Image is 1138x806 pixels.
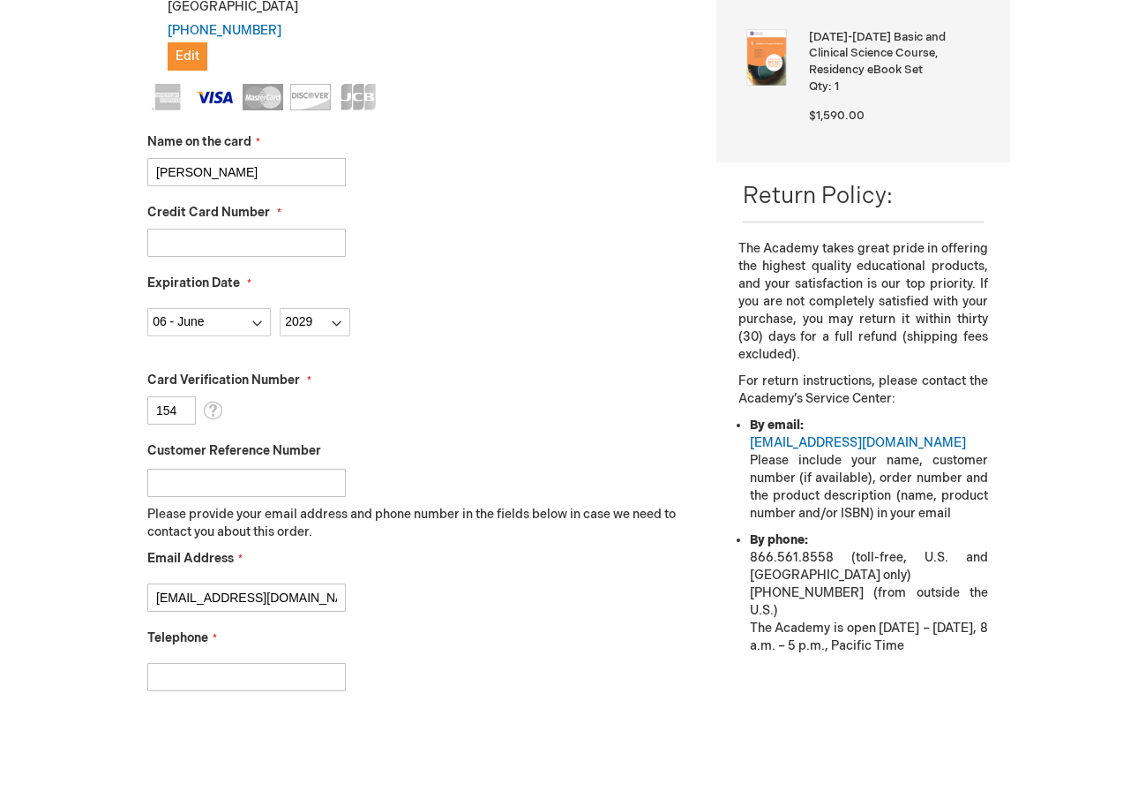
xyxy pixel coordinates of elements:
span: $1,590.00 [809,109,865,123]
input: Credit Card Number [147,229,346,257]
span: Credit Card Number [147,205,270,220]
img: 2025-2026 Basic and Clinical Science Course, Residency eBook Set [738,29,795,86]
span: Expiration Date [147,275,240,290]
strong: [DATE]-[DATE] Basic and Clinical Science Course, Residency eBook Set [809,29,984,79]
li: 866.561.8558 (toll-free, U.S. and [GEOGRAPHIC_DATA] only) [PHONE_NUMBER] (from outside the U.S.) ... [750,531,988,655]
input: Card Verification Number [147,396,196,425]
span: Qty [809,79,828,94]
li: Please include your name, customer number (if available), order number and the product descriptio... [750,417,988,523]
span: Edit [176,49,199,64]
button: Edit [168,42,207,71]
img: Visa [195,84,236,110]
span: Telephone [147,630,208,645]
span: 1 [835,79,839,94]
p: The Academy takes great pride in offering the highest quality educational products, and your sati... [738,240,988,364]
span: Email Address [147,551,234,566]
span: Return Policy: [743,183,893,210]
img: MasterCard [243,84,283,110]
span: Card Verification Number [147,373,300,388]
p: Please provide your email address and phone number in the fields below in case we need to contact... [147,506,690,541]
strong: By email: [750,418,804,433]
img: Discover [290,84,331,110]
p: For return instructions, please contact the Academy’s Service Center: [738,373,988,408]
strong: By phone: [750,532,808,547]
iframe: reCAPTCHA [128,719,396,788]
a: [EMAIL_ADDRESS][DOMAIN_NAME] [750,435,966,450]
span: Name on the card [147,134,251,149]
img: American Express [147,84,188,110]
img: JCB [338,84,378,110]
span: Customer Reference Number [147,443,321,458]
a: [PHONE_NUMBER] [168,23,281,38]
